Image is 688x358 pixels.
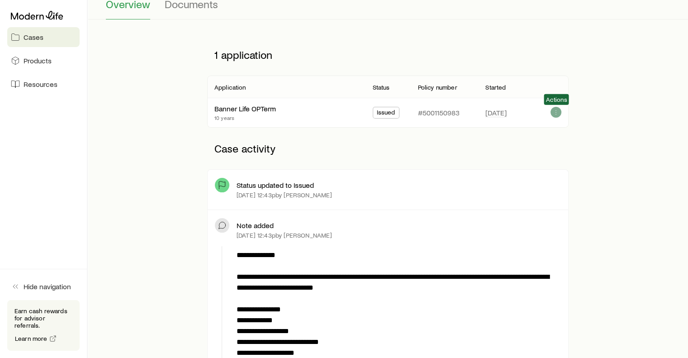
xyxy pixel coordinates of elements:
span: [DATE] [485,108,507,117]
p: [DATE] 12:43p by [PERSON_NAME] [237,191,332,199]
p: Note added [237,221,274,230]
p: 10 years [214,114,276,121]
p: 1 application [207,41,569,68]
p: #5001150983 [418,108,459,117]
button: Hide navigation [7,277,80,296]
p: Earn cash rewards for advisor referrals. [14,307,72,329]
a: Products [7,51,80,71]
div: Earn cash rewards for advisor referrals.Learn more [7,300,80,351]
span: Resources [24,80,57,89]
span: Cases [24,33,43,42]
span: Issued [377,109,395,118]
span: Products [24,56,52,65]
p: Application [214,84,246,91]
span: Learn more [15,335,47,342]
span: Actions [546,96,567,103]
span: Hide navigation [24,282,71,291]
p: [DATE] 12:43p by [PERSON_NAME] [237,232,332,239]
a: Cases [7,27,80,47]
div: Banner Life OPTerm [214,104,276,114]
p: Started [485,84,506,91]
p: Status [373,84,390,91]
a: Banner Life OPTerm [214,104,276,113]
p: Policy number [418,84,457,91]
p: Case activity [207,135,569,162]
p: Status updated to Issued [237,181,314,190]
a: Resources [7,74,80,94]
